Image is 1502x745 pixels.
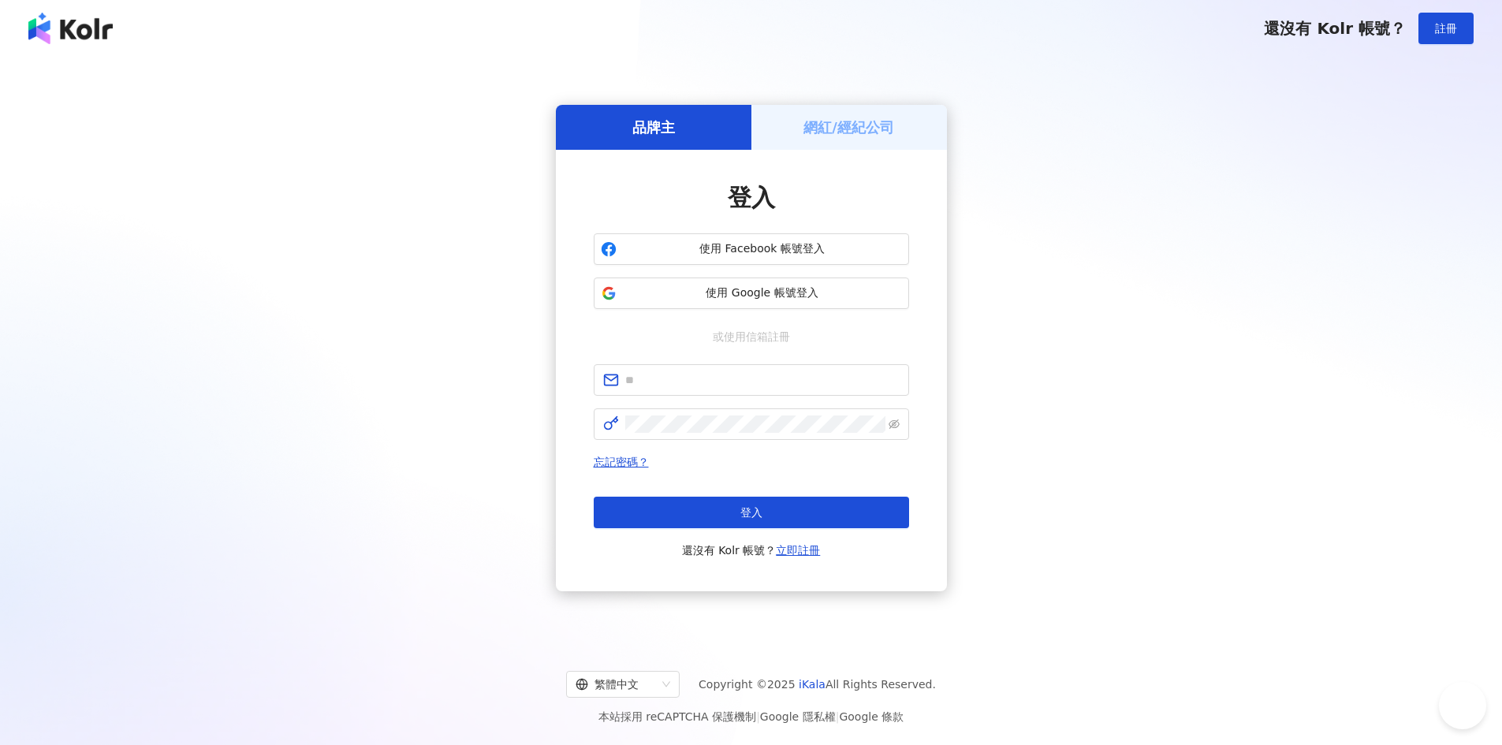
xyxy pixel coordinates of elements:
[839,710,904,723] a: Google 條款
[799,678,826,691] a: iKala
[756,710,760,723] span: |
[594,456,649,468] a: 忘記密碼？
[623,241,902,257] span: 使用 Facebook 帳號登入
[760,710,836,723] a: Google 隱私權
[1418,13,1474,44] button: 註冊
[28,13,113,44] img: logo
[740,506,762,519] span: 登入
[889,419,900,430] span: eye-invisible
[728,184,775,211] span: 登入
[836,710,840,723] span: |
[594,278,909,309] button: 使用 Google 帳號登入
[682,541,821,560] span: 還沒有 Kolr 帳號？
[623,285,902,301] span: 使用 Google 帳號登入
[632,117,675,137] h5: 品牌主
[1435,22,1457,35] span: 註冊
[776,544,820,557] a: 立即註冊
[1264,19,1406,38] span: 還沒有 Kolr 帳號？
[594,497,909,528] button: 登入
[803,117,894,137] h5: 網紅/經紀公司
[702,328,801,345] span: 或使用信箱註冊
[576,672,656,697] div: 繁體中文
[594,233,909,265] button: 使用 Facebook 帳號登入
[1439,682,1486,729] iframe: Help Scout Beacon - Open
[598,707,904,726] span: 本站採用 reCAPTCHA 保護機制
[699,675,936,694] span: Copyright © 2025 All Rights Reserved.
